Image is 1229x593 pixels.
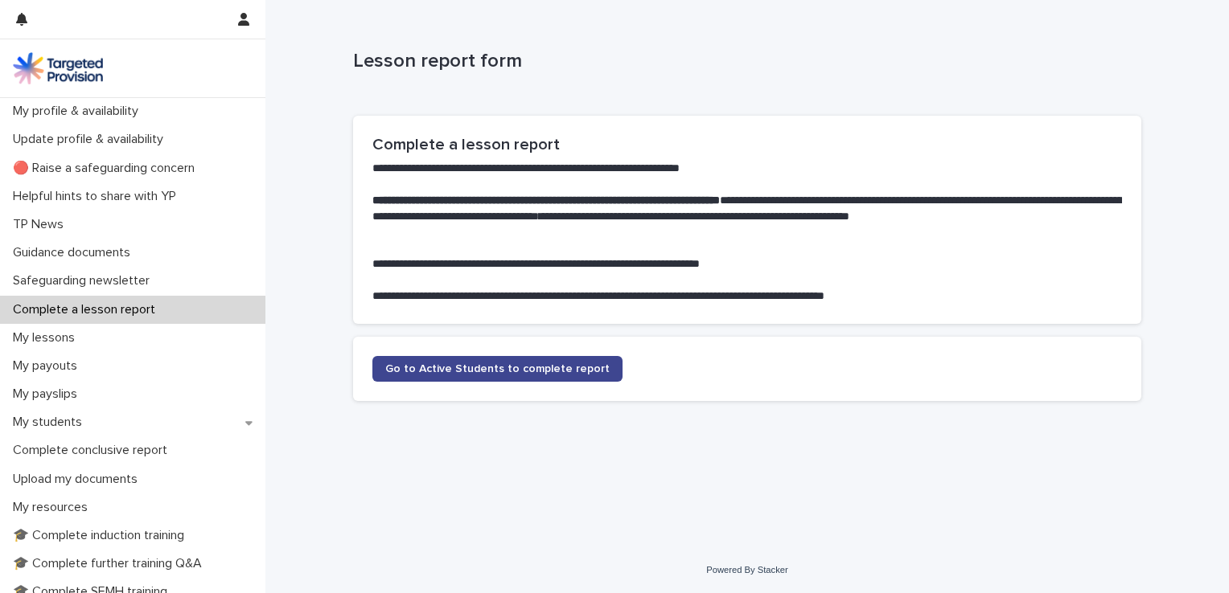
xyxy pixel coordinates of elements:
p: 🎓 Complete further training Q&A [6,556,215,571]
p: My payouts [6,358,90,374]
p: Complete a lesson report [6,302,168,317]
p: My students [6,415,95,430]
p: Update profile & availability [6,132,176,147]
p: My lessons [6,330,88,346]
p: Lesson report form [353,50,1135,73]
img: M5nRWzHhSzIhMunXDL62 [13,52,103,84]
p: Guidance documents [6,245,143,260]
p: 🔴 Raise a safeguarding concern [6,161,208,176]
p: Helpful hints to share with YP [6,189,189,204]
span: Go to Active Students to complete report [385,363,610,374]
p: 🎓 Complete induction training [6,528,197,543]
p: Upload my documents [6,472,150,487]
p: My profile & availability [6,104,151,119]
p: My resources [6,500,101,515]
h2: Complete a lesson report [372,135,1122,154]
p: Complete conclusive report [6,443,180,458]
p: Safeguarding newsletter [6,273,162,288]
a: Powered By Stacker [706,565,787,575]
p: My payslips [6,386,90,402]
p: TP News [6,217,76,232]
a: Go to Active Students to complete report [372,356,623,382]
